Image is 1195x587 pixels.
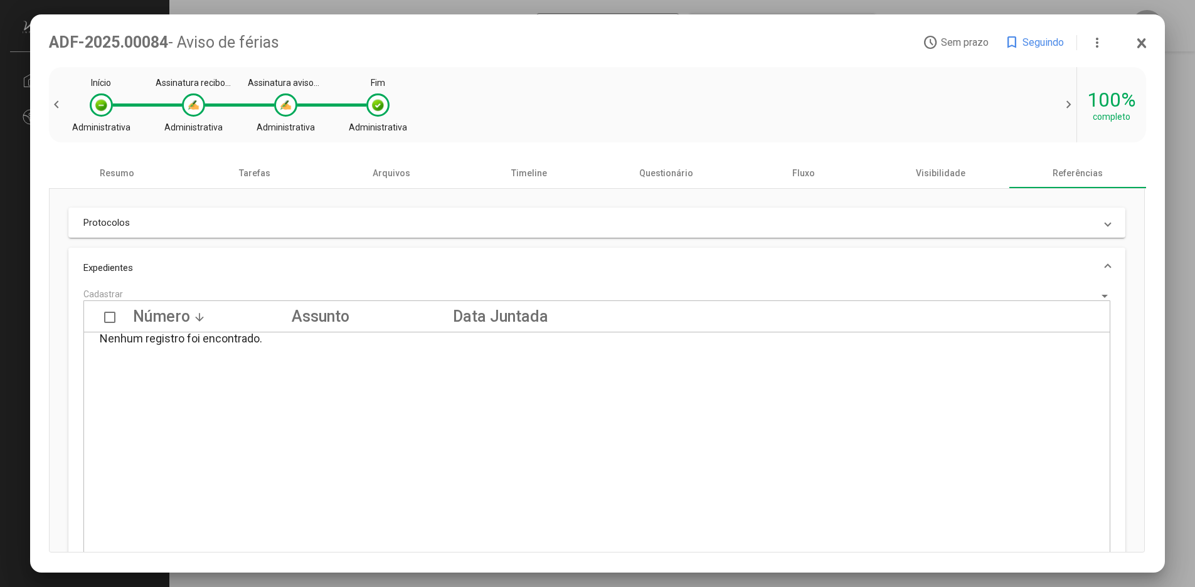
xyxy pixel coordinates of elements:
[133,310,235,323] div: Número
[257,122,315,132] div: Administrativa
[156,78,231,88] div: Assinatura recibo de férias
[1009,158,1147,188] div: Referências
[735,158,872,188] div: Fluxo
[68,208,1126,238] mat-expansion-panel-header: Protocolos
[83,217,1096,228] mat-panel-title: Protocolos
[83,289,123,299] span: Cadastrar
[164,122,223,132] div: Administrativa
[168,33,279,51] span: - Aviso de férias
[72,122,130,132] div: Administrativa
[91,78,111,88] div: Início
[371,78,385,88] div: Fim
[1087,88,1136,112] div: 100%
[83,262,1096,273] mat-panel-title: Expedientes
[872,158,1009,188] div: Visibilidade
[248,78,323,88] div: Assinatura aviso de férias
[1022,36,1064,48] span: Seguindo
[100,332,262,345] span: Nenhum registro foi encontrado.
[292,310,396,323] div: Assunto
[68,248,1126,288] mat-expansion-panel-header: Expedientes
[941,36,989,48] span: Sem prazo
[186,158,323,188] div: Tarefas
[598,158,735,188] div: Questionário
[323,158,460,188] div: Arquivos
[1004,35,1019,50] mat-icon: bookmark
[1058,97,1076,112] span: chevron_right
[453,310,590,323] div: Data Juntada
[49,158,186,188] div: Resumo
[1093,112,1130,122] div: completo
[460,158,598,188] div: Timeline
[1090,35,1105,50] mat-icon: more_vert
[349,122,407,132] div: Administrativa
[923,35,938,50] mat-icon: access_time
[49,97,68,112] span: chevron_left
[49,33,923,51] div: ADF-2025.00084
